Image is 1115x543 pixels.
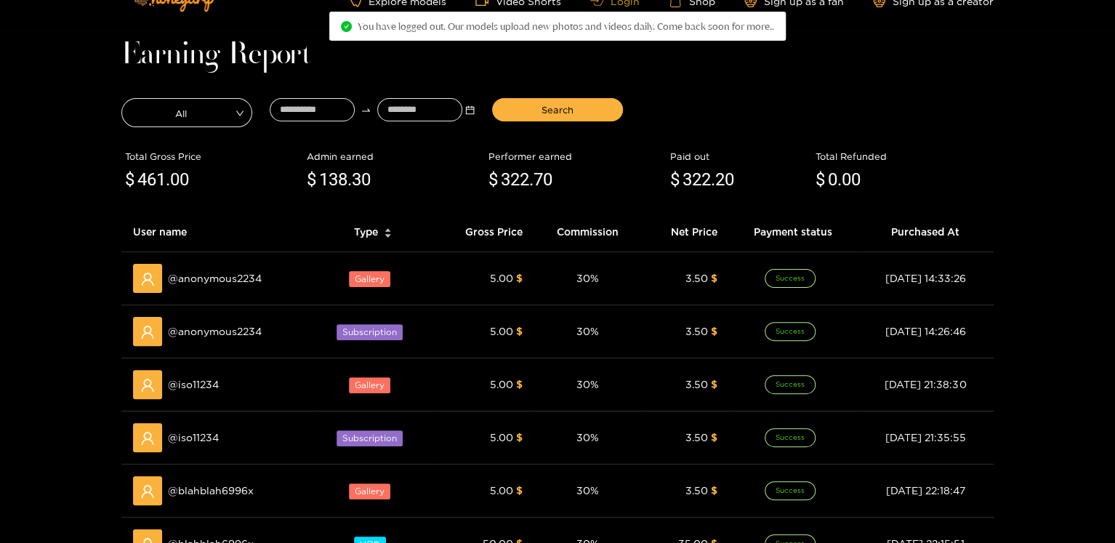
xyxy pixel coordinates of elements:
[319,169,347,190] span: 138
[885,379,966,390] span: [DATE] 21:38:30
[349,377,390,393] span: Gallery
[490,326,513,337] span: 5.00
[516,485,523,496] span: $
[516,432,523,443] span: $
[492,98,623,121] button: Search
[711,432,717,443] span: $
[168,270,262,286] span: @ anonymous2234
[683,169,711,190] span: 322
[384,232,392,240] span: caret-down
[488,166,498,194] span: $
[349,483,390,499] span: Gallery
[576,432,599,443] span: 30 %
[347,169,371,190] span: .30
[765,322,816,341] span: Success
[886,485,965,496] span: [DATE] 22:18:47
[711,326,717,337] span: $
[337,324,403,340] span: Subscription
[490,485,513,496] span: 5.00
[670,166,680,194] span: $
[885,432,966,443] span: [DATE] 21:35:55
[576,273,599,283] span: 30 %
[349,271,390,287] span: Gallery
[765,428,816,447] span: Success
[358,20,774,32] span: You have logged out. Our models upload new photos and videos daily. Come back soon for more..
[516,326,523,337] span: $
[576,379,599,390] span: 30 %
[384,226,392,234] span: caret-up
[341,21,352,32] span: check-circle
[542,102,573,117] span: Search
[125,166,134,194] span: $
[685,485,708,496] span: 3.50
[576,485,599,496] span: 30 %
[307,149,481,164] div: Admin earned
[168,483,254,499] span: @ blahblah6996x
[576,326,599,337] span: 30 %
[529,169,552,190] span: .70
[125,149,299,164] div: Total Gross Price
[711,485,717,496] span: $
[168,377,219,393] span: @ iso11234
[711,379,717,390] span: $
[685,273,708,283] span: 3.50
[432,212,534,252] th: Gross Price
[137,169,166,190] span: 461
[765,269,816,288] span: Success
[490,379,513,390] span: 5.00
[711,169,734,190] span: .20
[122,102,251,123] span: All
[516,273,523,283] span: $
[121,45,994,65] h1: Earning Report
[765,481,816,500] span: Success
[641,212,729,252] th: Net Price
[837,169,861,190] span: .00
[516,379,523,390] span: $
[168,323,262,339] span: @ anonymous2234
[501,169,529,190] span: 322
[121,212,313,252] th: User name
[670,149,808,164] div: Paid out
[729,212,857,252] th: Payment status
[361,105,371,116] span: to
[685,379,708,390] span: 3.50
[337,430,403,446] span: Subscription
[140,272,155,286] span: user
[685,432,708,443] span: 3.50
[140,431,155,446] span: user
[490,432,513,443] span: 5.00
[168,430,219,446] span: @ iso11234
[885,273,966,283] span: [DATE] 14:33:26
[534,212,641,252] th: Commission
[490,273,513,283] span: 5.00
[140,484,155,499] span: user
[488,149,663,164] div: Performer earned
[765,375,816,394] span: Success
[711,273,717,283] span: $
[140,325,155,339] span: user
[307,166,316,194] span: $
[361,105,371,116] span: swap-right
[816,149,990,164] div: Total Refunded
[828,169,837,190] span: 0
[354,224,378,240] span: Type
[885,326,966,337] span: [DATE] 14:26:46
[857,212,994,252] th: Purchased At
[166,169,189,190] span: .00
[685,326,708,337] span: 3.50
[140,378,155,393] span: user
[816,166,825,194] span: $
